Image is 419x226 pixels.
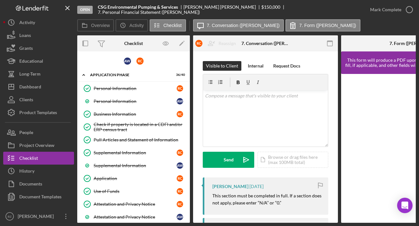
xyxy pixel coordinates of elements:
div: Mark Complete [370,3,401,16]
div: Document Templates [19,190,61,205]
a: Personal InformationAW [80,95,187,108]
div: Open Intercom Messenger [397,198,413,213]
a: Use of FundsRC [80,185,187,198]
div: Reassign [219,37,236,50]
button: Mark Complete [364,3,416,16]
div: Personal Information [94,86,177,91]
a: Attestation and Privacy NoticeAW [80,211,187,223]
button: Visible to Client [203,61,241,71]
a: Pull Articles and Statement of Information [80,133,187,146]
div: Check if property is located in a CDFI and/or ERP census tract [94,122,186,132]
a: Supplemental InformationRC [80,146,187,159]
div: Use of Funds [94,189,177,194]
div: [PERSON_NAME] [PERSON_NAME] [183,5,261,10]
div: Application [94,176,177,181]
div: R C [195,40,202,47]
div: Send [224,152,234,168]
div: Open [77,6,93,14]
div: A W [177,162,183,169]
button: Internal [245,61,267,71]
label: Activity [129,23,144,28]
button: 7. Form ([PERSON_NAME]) [285,19,360,32]
button: Documents [3,177,74,190]
time: 2025-10-02 15:29 [249,184,264,189]
div: A W [177,214,183,220]
div: [PERSON_NAME] [16,210,58,224]
button: History [3,165,74,177]
a: Business InformationRC [80,108,187,121]
button: Overview [77,19,114,32]
div: Attestation and Privacy Notice [94,214,177,220]
div: R C [177,85,183,92]
a: Supplemental InformationAW [80,159,187,172]
button: People [3,126,74,139]
div: 7. Conversation ([PERSON_NAME]) [241,41,290,46]
div: Request Docs [273,61,300,71]
div: Business Information [94,112,177,117]
div: Pull Articles and Statement of Information [94,137,186,142]
div: 36 / 40 [173,73,185,77]
label: 7. Form ([PERSON_NAME]) [299,23,356,28]
label: Overview [91,23,110,28]
label: 7. Conversation ([PERSON_NAME]) [207,23,280,28]
div: Personal Information [94,99,177,104]
div: Supplemental Information [94,163,177,168]
div: R C [177,111,183,117]
mark: This section must be completed in full. If a section does not apply, please enter “N/A” or “0.” [212,193,322,205]
div: Internal [248,61,264,71]
button: Checklist [3,152,74,165]
div: Visible to Client [206,61,238,71]
button: Project Overview [3,139,74,152]
div: History [19,165,34,179]
a: Attestation and Privacy NoticeRC [80,198,187,211]
div: Checklist [19,152,38,166]
div: R C [177,175,183,182]
a: ApplicationRC [80,172,187,185]
a: Check if property is located in a CDFI and/or ERP census tract [80,121,187,133]
div: Checklist [124,41,143,46]
div: [PERSON_NAME] [212,184,248,189]
button: RCReassign [192,37,242,50]
b: CSG Environmental Pumping & Services [98,5,178,10]
button: 7. Conversation ([PERSON_NAME]) [193,19,284,32]
div: Attestation and Privacy Notice [94,202,177,207]
div: People [19,126,33,140]
div: A W [124,58,131,65]
text: BZ [8,215,12,218]
div: Project Overview [19,139,54,153]
button: Document Templates [3,190,74,203]
div: Application Phase [90,73,169,77]
label: Checklist [163,23,182,28]
div: R C [136,58,144,65]
button: Request Docs [270,61,303,71]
